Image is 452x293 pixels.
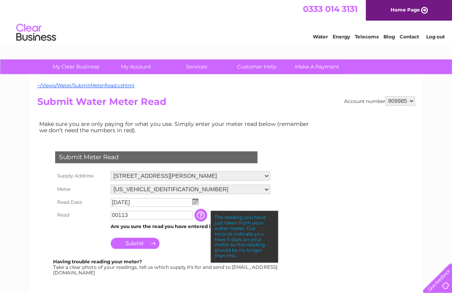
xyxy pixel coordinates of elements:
[211,211,278,262] div: The reading you have just taken from your water meter. Our records indicate you have 5 dials on y...
[344,96,415,106] div: Account number
[312,34,328,40] a: Water
[354,34,378,40] a: Telecoms
[37,119,315,135] td: Make sure you are only paying for what you use. Simply enter your meter read below (remember we d...
[426,34,444,40] a: Log out
[332,34,350,40] a: Energy
[194,209,209,221] input: Information
[37,96,415,111] h2: Submit Water Meter Read
[53,258,142,264] b: Having trouble reading your meter?
[53,259,278,275] div: Take a clear photo of your readings, tell us which supply it's for and send to [EMAIL_ADDRESS][DO...
[37,82,134,88] a: ~/Views/Water/SubmitMeterRead.cshtml
[53,183,109,196] th: Meter
[53,169,109,183] th: Supply Address
[103,59,169,74] a: My Account
[284,59,350,74] a: Make A Payment
[111,238,159,249] input: Submit
[224,59,289,74] a: Customer Help
[16,21,56,45] img: logo.png
[399,34,419,40] a: Contact
[192,198,198,204] img: ...
[164,59,229,74] a: Services
[55,151,257,163] div: Submit Meter Read
[43,59,109,74] a: My Clear Business
[53,196,109,209] th: Read Date
[39,4,414,38] div: Clear Business is a trading name of Verastar Limited (registered in [GEOGRAPHIC_DATA] No. 3667643...
[303,4,357,14] a: 0333 014 3131
[383,34,395,40] a: Blog
[53,209,109,221] th: Read
[109,221,272,232] td: Are you sure the read you have entered is correct?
